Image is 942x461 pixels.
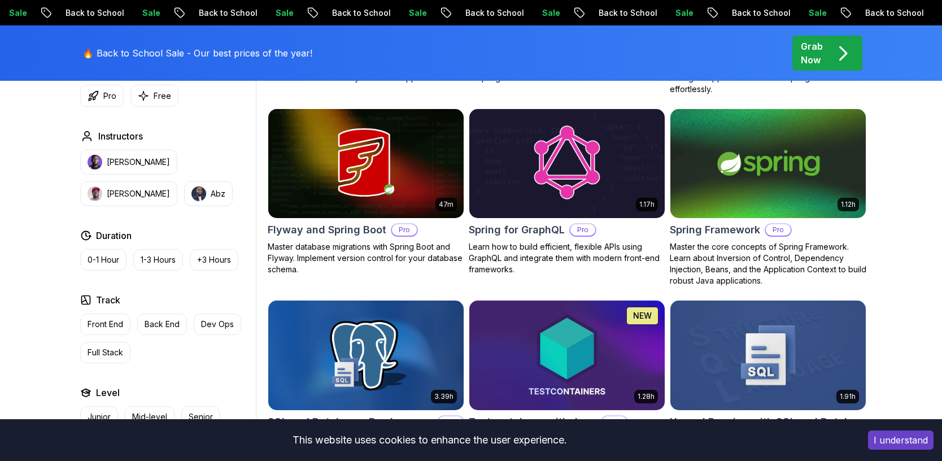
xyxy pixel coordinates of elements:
a: Spring for GraphQL card1.17hSpring for GraphQLProLearn how to build efficient, flexible APIs usin... [469,108,665,276]
p: Free [154,90,171,102]
h2: Spring Framework [670,222,760,238]
p: Senior [189,411,213,423]
p: Sale [263,7,299,19]
button: Front End [80,314,130,335]
button: Full Stack [80,342,130,363]
img: instructor img [88,186,102,201]
p: Dev Ops [201,319,234,330]
p: Back to School [453,7,530,19]
p: Sale [796,7,832,19]
img: SQL and Databases Fundamentals card [268,301,464,410]
button: Free [130,85,178,107]
a: Spring Framework card1.12hSpring FrameworkProMaster the core concepts of Spring Framework. Learn ... [670,108,866,287]
p: 1-3 Hours [141,254,176,266]
button: Senior [181,406,220,428]
p: NEW [633,310,652,321]
p: Full Stack [88,347,123,358]
div: This website uses cookies to enhance the user experience. [8,428,851,453]
img: Spring Framework card [670,109,866,219]
p: +3 Hours [197,254,231,266]
p: Learn how to build efficient, flexible APIs using GraphQL and integrate them with modern front-en... [469,241,665,275]
p: Pro [103,90,116,102]
p: Junior [88,411,111,423]
button: 1-3 Hours [133,249,183,271]
p: Back to School [853,7,930,19]
p: 47m [439,200,453,209]
p: Pro [766,224,791,236]
h2: Up and Running with SQL and Databases [670,414,866,430]
button: 0-1 Hour [80,249,127,271]
p: Back to School [186,7,263,19]
h2: Spring for GraphQL [469,222,565,238]
p: Sale [663,7,699,19]
button: Accept cookies [868,430,934,450]
p: 1.91h [840,392,856,401]
h2: Flyway and Spring Boot [268,222,386,238]
p: Back to School [320,7,396,19]
button: instructor img[PERSON_NAME] [80,150,177,175]
h2: Duration [96,229,132,242]
a: Up and Running with SQL and Databases card1.91hUp and Running with SQL and DatabasesLearn SQL and... [670,300,866,445]
p: Back to School [53,7,130,19]
p: Sale [130,7,166,19]
p: [PERSON_NAME] [107,156,170,168]
p: 1.17h [639,200,655,209]
p: Pro [438,416,463,428]
p: 🔥 Back to School Sale - Our best prices of the year! [82,46,312,60]
p: Front End [88,319,123,330]
h2: Level [96,386,120,399]
button: instructor img[PERSON_NAME] [80,181,177,206]
p: Back to School [586,7,663,19]
button: instructor imgAbz [184,181,233,206]
p: 3.39h [434,392,453,401]
p: [PERSON_NAME] [107,188,170,199]
a: SQL and Databases Fundamentals card3.39hSQL and Databases FundamentalsProMaster SQL and database ... [268,300,464,456]
button: Mid-level [125,406,175,428]
a: Flyway and Spring Boot card47mFlyway and Spring BootProMaster database migrations with Spring Boo... [268,108,464,276]
img: Testcontainers with Java card [469,301,665,410]
p: 1.28h [638,392,655,401]
button: Junior [80,406,118,428]
img: Up and Running with SQL and Databases card [670,301,866,410]
p: Mid-level [132,411,167,423]
h2: SQL and Databases Fundamentals [268,414,433,430]
p: Abz [211,188,225,199]
p: 1.12h [841,200,856,209]
h2: Instructors [98,129,143,143]
button: Back End [137,314,187,335]
button: +3 Hours [190,249,238,271]
p: 0-1 Hour [88,254,119,266]
img: Spring for GraphQL card [464,106,669,221]
p: Pro [570,224,595,236]
p: Back End [145,319,180,330]
p: Pro [602,416,627,428]
h2: Track [96,293,120,307]
p: Master database migrations with Spring Boot and Flyway. Implement version control for your databa... [268,241,464,275]
h2: Testcontainers with Java [469,414,596,430]
img: Flyway and Spring Boot card [268,109,464,219]
img: instructor img [191,186,206,201]
p: Sale [396,7,433,19]
p: Grab Now [801,40,823,67]
button: Dev Ops [194,314,241,335]
p: Sale [530,7,566,19]
p: Back to School [719,7,796,19]
p: Master the core concepts of Spring Framework. Learn about Inversion of Control, Dependency Inject... [670,241,866,286]
p: Pro [392,224,417,236]
button: Pro [80,85,124,107]
img: instructor img [88,155,102,169]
